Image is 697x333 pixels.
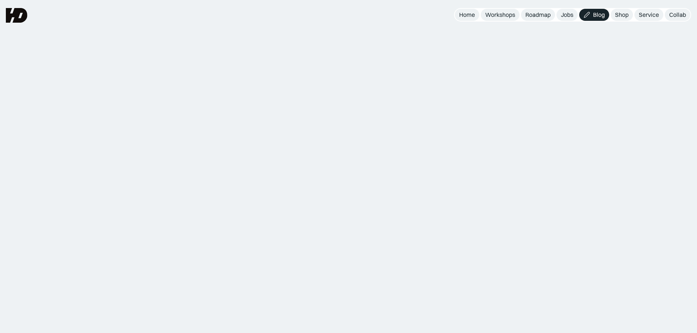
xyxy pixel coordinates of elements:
div: Roadmap [525,11,551,19]
a: Home [455,9,479,21]
a: Service [634,9,663,21]
a: Blog [579,9,609,21]
div: Jobs [561,11,573,19]
div: Home [459,11,475,19]
a: Collab [665,9,690,21]
div: Blog [593,11,605,19]
a: Roadmap [521,9,555,21]
div: Service [639,11,659,19]
a: Shop [611,9,633,21]
div: Workshops [485,11,515,19]
div: Collab [669,11,686,19]
div: Shop [615,11,629,19]
a: Jobs [557,9,578,21]
a: Workshops [481,9,520,21]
